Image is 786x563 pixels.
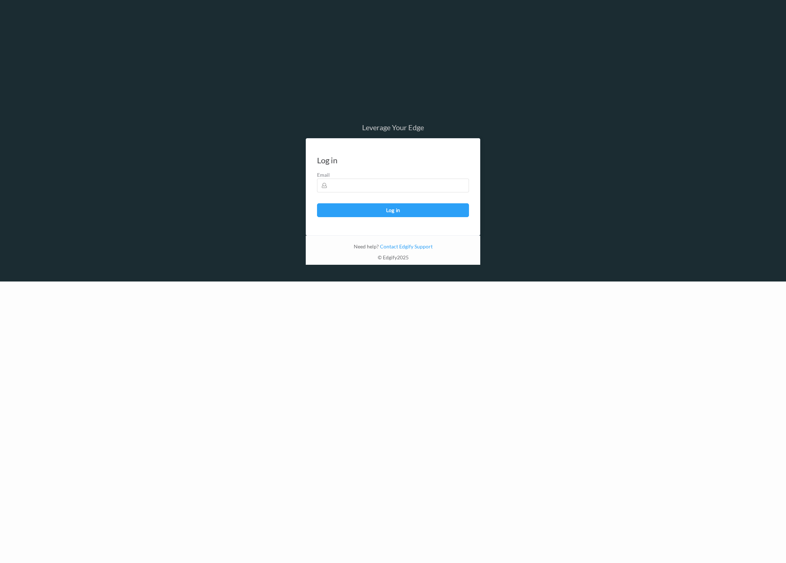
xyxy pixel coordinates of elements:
div: Log in [317,157,337,164]
label: Email [317,171,469,179]
div: Leverage Your Edge [306,124,480,131]
button: Log in [317,203,469,217]
a: Contact Edgify Support [379,243,433,249]
div: © Edgify 2025 [306,254,480,265]
div: Need help? [306,243,480,254]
